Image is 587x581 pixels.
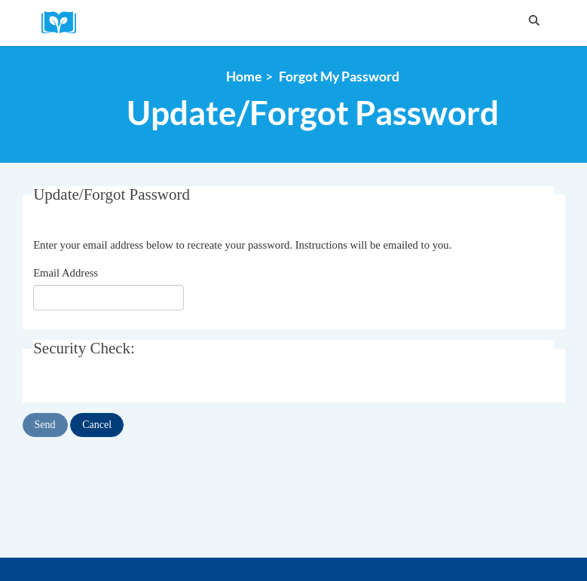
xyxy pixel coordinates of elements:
[33,185,190,203] span: Update/Forgot Password
[70,413,124,437] input: Cancel
[41,11,87,35] img: Logo brand
[33,339,135,357] span: Security Check:
[41,11,87,35] a: Cox Campus
[33,239,451,251] span: Enter your email address below to recreate your password. Instructions will be emailed to you.
[279,69,399,84] span: Forgot My Password
[523,12,546,30] button: Search
[33,267,98,279] span: Email Address
[33,285,184,310] input: Email
[226,69,261,84] a: Home
[127,93,499,133] span: Update/Forgot Password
